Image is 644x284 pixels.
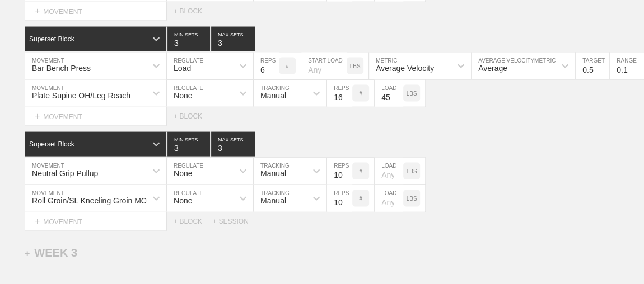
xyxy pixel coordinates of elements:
[407,196,417,202] p: LBS
[32,169,98,178] div: Neutral Grip Pullup
[25,107,167,126] div: MOVEMENT
[25,247,77,259] div: WEEK 3
[478,64,507,73] div: Average
[29,140,74,148] div: Superset Block
[211,132,255,157] input: None
[375,185,403,212] input: Any
[407,168,417,174] p: LBS
[174,64,191,73] div: Load
[32,196,152,205] div: Roll Groin/SL Kneeling Groin MOB
[25,249,30,258] span: +
[376,64,434,73] div: Average Velocity
[260,196,286,205] div: Manual
[32,64,91,73] div: Bar Bench Press
[29,35,74,43] div: Superset Block
[301,53,347,79] input: Any
[174,169,192,178] div: None
[35,216,40,226] span: +
[350,63,361,69] p: LBS
[375,158,403,184] input: Any
[25,2,167,21] div: MOVEMENT
[211,27,255,51] input: None
[174,196,192,205] div: None
[35,111,40,121] span: +
[25,212,167,231] div: MOVEMENT
[32,91,130,100] div: Plate Supine OH/Leg Reach
[174,217,213,225] div: + BLOCK
[407,91,417,97] p: LBS
[35,6,40,16] span: +
[174,7,213,15] div: + BLOCK
[174,91,192,100] div: None
[375,80,403,107] input: Any
[359,196,362,202] p: #
[286,63,289,69] p: #
[174,112,213,120] div: + BLOCK
[213,217,258,225] div: + SESSION
[442,154,644,284] iframe: Chat Widget
[260,169,286,178] div: Manual
[260,91,286,100] div: Manual
[359,168,362,174] p: #
[359,91,362,97] p: #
